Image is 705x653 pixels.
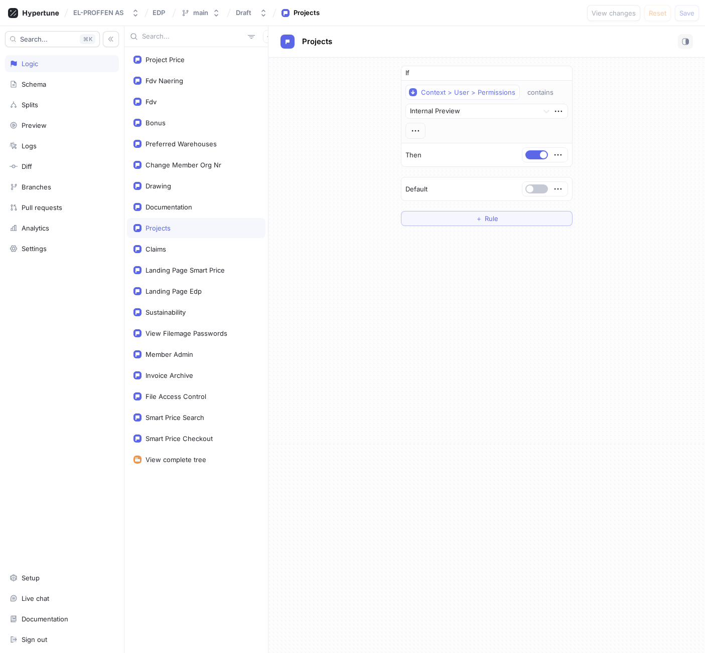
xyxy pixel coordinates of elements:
[146,371,193,379] div: Invoice Archive
[421,88,515,97] div: Context > User > Permissions
[232,5,271,21] button: Draft
[22,142,37,150] div: Logs
[405,150,421,160] p: Then
[146,287,202,295] div: Landing Page Edp
[146,456,206,464] div: View complete tree
[405,68,409,78] p: If
[679,10,694,16] span: Save
[405,184,428,194] p: Default
[675,5,699,21] button: Save
[20,36,48,42] span: Search...
[592,10,636,16] span: View changes
[73,9,123,17] div: EL-PROFFEN AS
[146,224,171,232] div: Projects
[153,9,165,16] span: EDP
[193,9,208,17] div: main
[22,245,47,253] div: Settings
[146,413,204,421] div: Smart Price Search
[22,101,38,109] div: Splits
[401,211,573,226] button: ＋Rule
[146,119,166,127] div: Bonus
[236,9,251,17] div: Draft
[146,182,171,190] div: Drawing
[649,10,666,16] span: Reset
[146,392,206,400] div: File Access Control
[294,8,320,18] div: Projects
[146,434,213,443] div: Smart Price Checkout
[523,85,568,100] button: contains
[146,56,185,64] div: Project Price
[644,5,671,21] button: Reset
[146,308,186,316] div: Sustainability
[302,38,332,46] span: Projects
[22,183,51,191] div: Branches
[5,610,119,627] a: Documentation
[476,215,482,222] span: ＋
[22,224,49,232] div: Analytics
[22,635,47,643] div: Sign out
[22,60,38,68] div: Logic
[146,140,217,148] div: Preferred Warehouses
[146,266,225,274] div: Landing Page Smart Price
[22,80,46,88] div: Schema
[22,574,40,582] div: Setup
[177,5,224,21] button: main
[22,121,47,129] div: Preview
[146,203,192,211] div: Documentation
[22,162,32,170] div: Diff
[22,203,62,211] div: Pull requests
[146,245,166,253] div: Claims
[146,350,193,358] div: Member Admin
[485,215,498,222] span: Rule
[146,329,227,337] div: View Filemage Passwords
[146,98,157,106] div: Fdv
[22,594,49,602] div: Live chat
[5,31,100,47] button: Search...K
[80,34,95,44] div: K
[587,5,640,21] button: View changes
[22,615,68,623] div: Documentation
[69,5,144,21] button: EL-PROFFEN AS
[142,32,244,42] input: Search...
[146,161,221,169] div: Change Member Org Nr
[146,77,183,85] div: Fdv Naering
[405,85,520,100] button: Context > User > Permissions
[527,88,553,97] div: contains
